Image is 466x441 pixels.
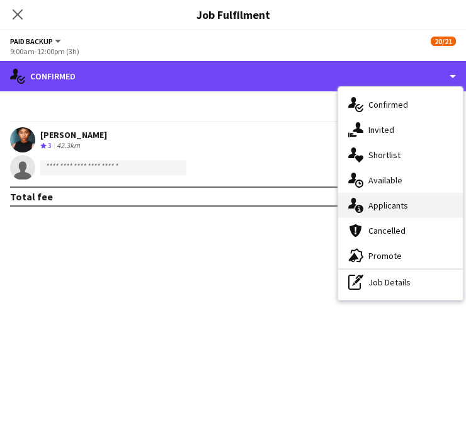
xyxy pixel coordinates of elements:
[338,168,463,193] div: Available
[10,37,63,46] button: Paid Backup
[54,140,82,151] div: 42.3km
[10,190,53,203] div: Total fee
[338,142,463,168] div: Shortlist
[48,140,52,150] span: 3
[431,37,456,46] span: 20/21
[10,37,53,46] span: Paid Backup
[338,193,463,218] div: Applicants
[338,270,463,295] div: Job Details
[338,117,463,142] div: Invited
[338,92,463,117] div: Confirmed
[338,218,463,243] div: Cancelled
[10,47,456,56] div: 9:00am-12:00pm (3h)
[40,129,107,140] div: [PERSON_NAME]
[338,243,463,268] div: Promote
